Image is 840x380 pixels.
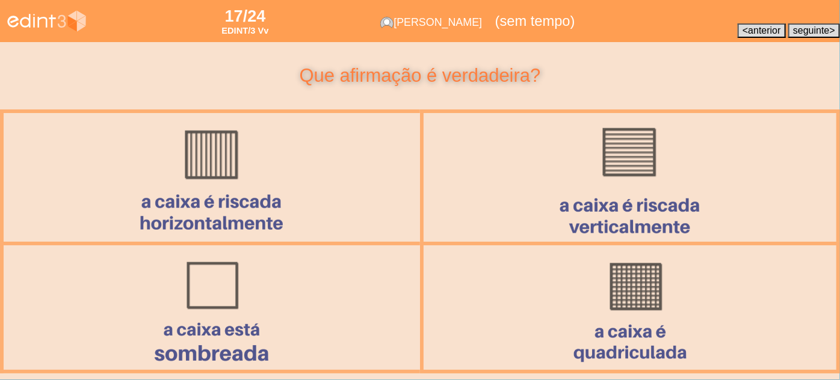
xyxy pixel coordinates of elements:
div: Tempo total disponível para esta prova [492,11,578,31]
span: seguinte [793,25,830,35]
img: alumnogenerico.svg [380,17,394,28]
button: <anterior [738,23,786,38]
img: logo_edint3_num_blanco.svg [4,3,90,39]
div: Pessoa a quem este Questionário é aplicado [380,16,482,29]
button: seguinte> [788,23,840,38]
span: anterior [748,25,780,35]
div: tempo disponível para esta pergunta [703,4,732,33]
b: 17/24 [225,6,266,25]
div: item: 3Vv17 [205,7,268,35]
div: item: 3Vv17 [221,26,268,35]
